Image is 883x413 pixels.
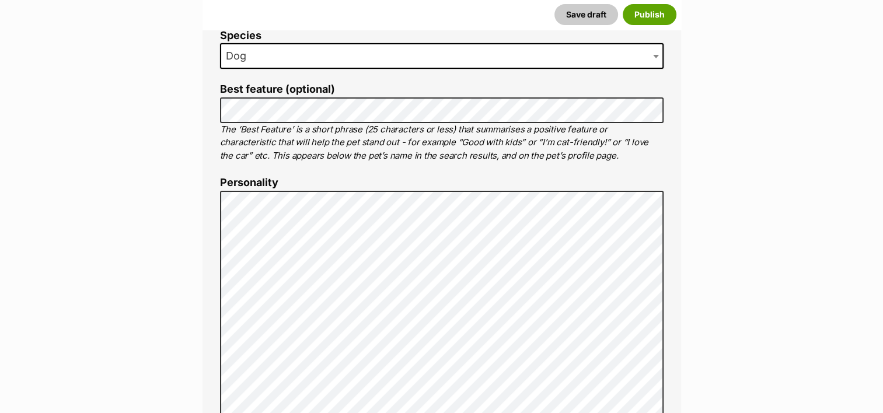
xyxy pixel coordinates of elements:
[623,4,676,25] button: Publish
[221,48,258,64] span: Dog
[220,83,664,96] label: Best feature (optional)
[220,43,664,69] span: Dog
[220,30,664,42] label: Species
[554,4,618,25] button: Save draft
[220,123,664,163] p: The ‘Best Feature’ is a short phrase (25 characters or less) that summarises a positive feature o...
[220,177,664,189] label: Personality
